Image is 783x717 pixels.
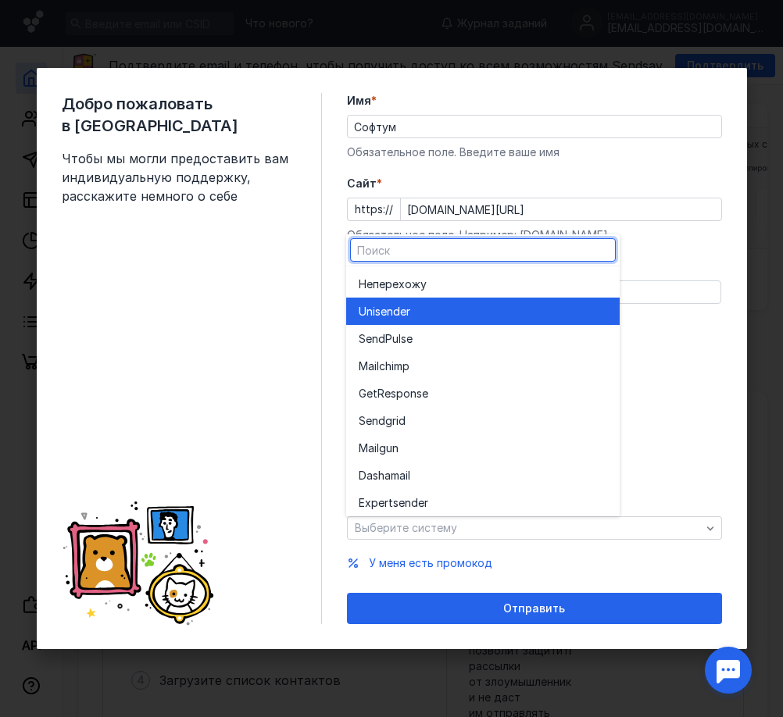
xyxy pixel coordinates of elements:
[346,462,620,489] button: Dashamail
[379,441,399,456] span: gun
[359,413,396,429] span: Sendgr
[359,468,408,483] span: Dashamai
[347,516,722,540] button: Выберите систему
[355,521,457,534] span: Выберите систему
[406,304,410,319] span: r
[359,276,373,292] span: Не
[346,434,620,462] button: Mailgun
[346,380,620,407] button: GetResponse
[347,593,722,624] button: Отправить
[359,441,379,456] span: Mail
[396,413,406,429] span: id
[371,495,428,511] span: pertsender
[359,331,406,347] span: SendPuls
[62,93,296,137] span: Добро пожаловать в [GEOGRAPHIC_DATA]
[346,266,620,516] div: grid
[346,325,620,352] button: SendPulse
[346,489,620,516] button: Expertsender
[359,358,402,374] span: Mailchim
[347,144,722,160] div: Обязательное поле. Введите ваше имя
[359,386,366,401] span: G
[351,239,615,261] input: Поиск
[366,386,428,401] span: etResponse
[406,331,413,347] span: e
[346,352,620,380] button: Mailchimp
[347,176,377,191] span: Cайт
[62,149,296,205] span: Чтобы мы могли предоставить вам индивидуальную поддержку, расскажите немного о себе
[402,358,409,374] span: p
[346,407,620,434] button: Sendgrid
[369,555,492,571] button: У меня есть промокод
[346,270,620,298] button: Неперехожу
[346,298,620,325] button: Unisender
[408,468,410,483] span: l
[503,602,565,615] span: Отправить
[369,556,492,569] span: У меня есть промокод
[347,227,722,243] div: Обязательное поле. Например: [DOMAIN_NAME]
[359,495,371,511] span: Ex
[359,304,406,319] span: Unisende
[373,276,427,292] span: перехожу
[347,93,371,109] span: Имя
